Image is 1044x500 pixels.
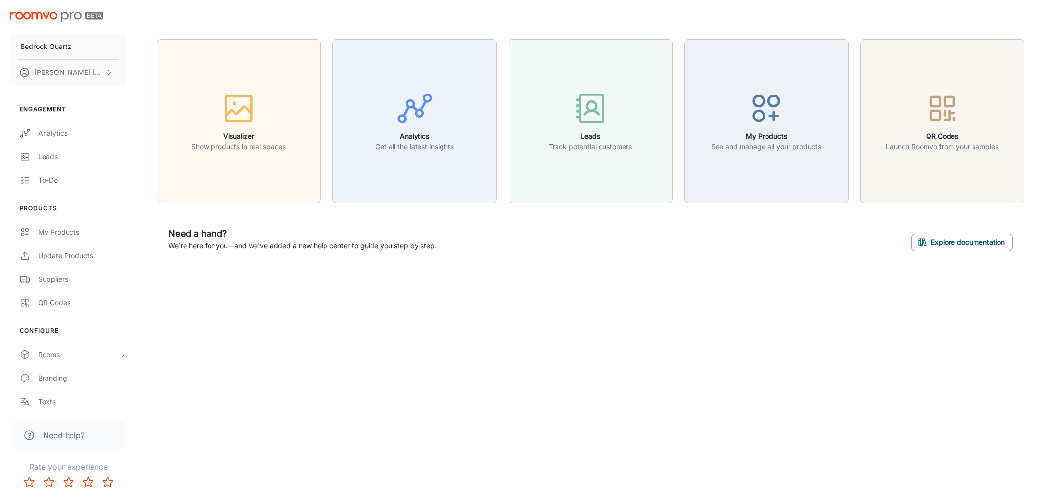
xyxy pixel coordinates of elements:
[168,227,437,240] h6: Need a hand?
[38,128,127,139] div: Analytics
[168,240,437,251] p: We're here for you—and we've added a new help center to guide you step by step.
[38,250,127,261] div: Update Products
[549,131,632,142] h6: Leads
[375,131,454,142] h6: Analytics
[684,116,848,125] a: My ProductsSee and manage all your products
[10,34,127,59] button: Bedrock Quartz
[509,116,673,125] a: LeadsTrack potential customers
[38,151,127,162] div: Leads
[860,39,1024,203] button: QR CodesLaunch Roomvo from your samples
[157,39,321,203] button: VisualizerShow products in real spaces
[38,175,127,186] div: To-do
[886,142,998,152] p: Launch Roomvo from your samples
[860,116,1024,125] a: QR CodesLaunch Roomvo from your samples
[886,131,998,142] h6: QR Codes
[711,142,821,152] p: See and manage all your products
[34,67,103,78] p: [PERSON_NAME] [PERSON_NAME]
[38,274,127,285] div: Suppliers
[38,227,127,238] div: My Products
[332,116,496,125] a: AnalyticsGet all the latest insights
[191,142,286,152] p: Show products in real spaces
[38,297,127,308] div: QR Codes
[10,60,127,85] button: [PERSON_NAME] [PERSON_NAME]
[21,41,71,52] p: Bedrock Quartz
[332,39,496,203] button: AnalyticsGet all the latest insights
[911,234,1013,251] button: Explore documentation
[509,39,673,203] button: LeadsTrack potential customers
[684,39,848,203] button: My ProductsSee and manage all your products
[375,142,454,152] p: Get all the latest insights
[911,237,1013,247] a: Explore documentation
[191,131,286,142] h6: Visualizer
[10,12,103,22] img: Roomvo PRO Beta
[711,131,821,142] h6: My Products
[549,142,632,152] p: Track potential customers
